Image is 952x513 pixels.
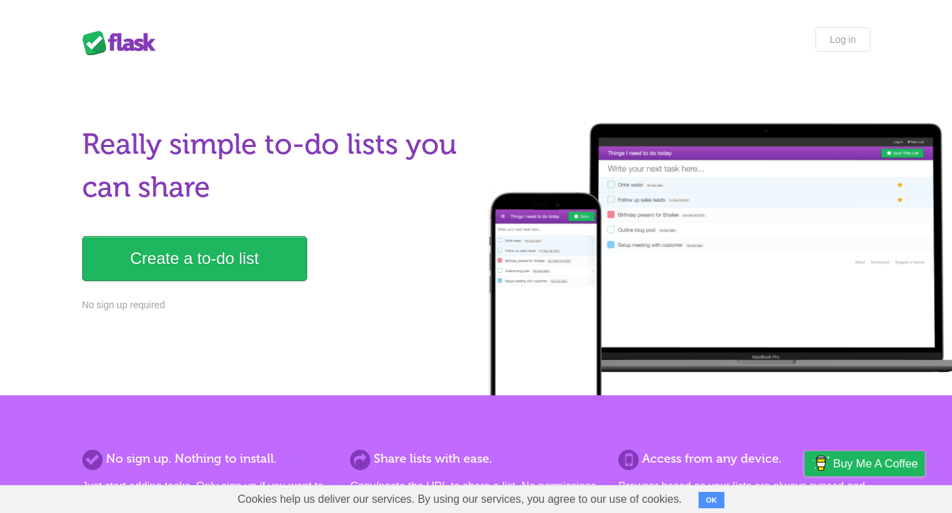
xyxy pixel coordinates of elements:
[350,478,601,511] p: Copy/paste the URL to share a list. No permissions. No formal invites. It's that simple.
[350,450,601,468] h2: Share lists with ease.
[82,478,334,511] p: Just start adding tasks. Only sign up if you want to save more than one list.
[82,450,334,468] h2: No sign up. Nothing to install.
[805,451,925,476] a: Buy me a coffee
[699,492,725,508] button: OK
[82,123,468,209] h1: Really simple to-do lists you can share
[82,31,164,55] div: Flask Lists
[811,452,830,475] img: Buy me a coffee
[618,478,870,511] p: Browser based so your lists are always synced and you can access them from anywhere.
[224,486,696,513] span: Cookies help us deliver our services. By using our services, you agree to our use of cookies.
[82,298,468,312] p: No sign up required
[833,452,918,476] span: Buy me a coffee
[618,450,870,468] h2: Access from any device.
[815,27,870,52] a: Log in
[82,236,307,281] a: Create a to-do list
